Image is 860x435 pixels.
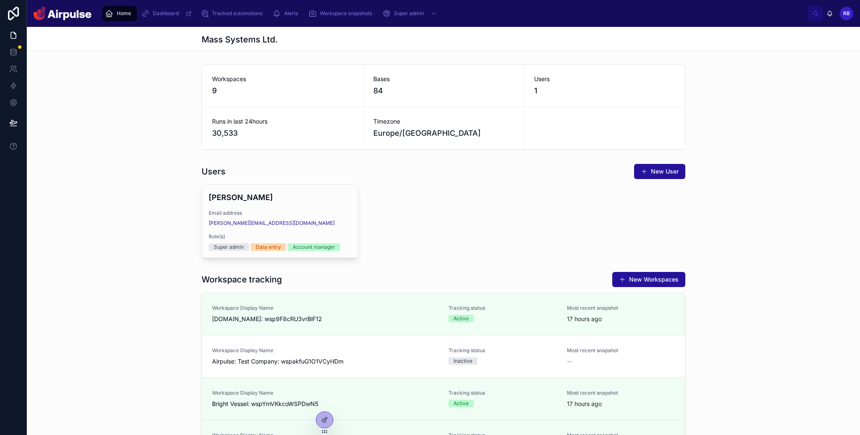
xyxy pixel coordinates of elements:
[209,192,351,203] h4: [PERSON_NAME]
[454,400,469,407] div: Active
[454,315,469,322] div: Active
[198,6,268,21] a: Tracked automations
[212,400,438,408] span: Bright Vessel: wspYmVKkcoWSPDwN5
[567,390,675,396] span: Most recent snapshot
[209,210,351,216] span: Email address
[153,10,179,17] span: Dashboard
[34,7,92,20] img: App logo
[98,4,808,23] div: scrollable content
[534,85,537,97] span: 1
[202,293,685,335] a: Workspace Display Name[DOMAIN_NAME]: wsp9F8cRU3vrBlF12Tracking statusActiveMost recent snapshot17...
[373,75,514,83] span: Bases
[102,6,137,21] a: Home
[373,117,514,126] span: Timezone
[567,305,675,311] span: Most recent snapshot
[567,315,602,323] p: 17 hours ago
[139,6,196,21] a: Dashboard
[612,272,685,287] button: New Workspaces
[567,357,572,366] span: --
[448,390,557,396] span: Tracking status
[270,6,304,21] a: Alerts
[212,357,438,366] span: Airpulse: Test Company: wspakfuG1O1VCyHDm
[212,85,217,97] span: 9
[212,390,438,396] span: Workspace Display Name
[202,377,685,420] a: Workspace Display NameBright Vessel: wspYmVKkcoWSPDwN5Tracking statusActiveMost recent snapshot17...
[373,85,383,97] span: 84
[212,347,438,354] span: Workspace Display Name
[256,243,281,251] div: Data entry
[373,127,481,139] span: Europe/[GEOGRAPHIC_DATA]
[320,10,372,17] span: Workspace snapshots
[209,220,335,227] a: [PERSON_NAME][EMAIL_ADDRESS][DOMAIN_NAME]
[284,10,298,17] span: Alerts
[202,34,278,45] h1: Mass Systems Ltd.
[394,10,424,17] span: Super admin
[634,164,685,179] button: New User
[212,315,438,323] span: [DOMAIN_NAME]: wsp9F8cRU3vrBlF12
[293,243,335,251] div: Account manager
[212,127,353,139] span: 30,533
[380,6,441,21] a: Super admin
[202,166,225,177] h1: Users
[212,305,438,311] span: Workspace Display Name
[209,233,351,240] span: Role(s)
[212,10,262,17] span: Tracked automations
[214,243,244,251] div: Super admin
[448,347,557,354] span: Tracking status
[534,75,675,83] span: Users
[567,347,675,354] span: Most recent snapshot
[306,6,378,21] a: Workspace snapshots
[202,185,358,258] a: [PERSON_NAME]Email address[PERSON_NAME][EMAIL_ADDRESS][DOMAIN_NAME]Role(s)Super adminData entryAc...
[843,10,850,17] span: RB
[202,274,282,285] h1: Workspace tracking
[202,335,685,377] a: Workspace Display NameAirpulse: Test Company: wspakfuG1O1VCyHDmTracking statusInactiveMost recent...
[212,75,353,83] span: Workspaces
[212,117,353,126] span: Runs in last 24hours
[567,400,602,408] p: 17 hours ago
[454,357,472,365] div: Inactive
[117,10,131,17] span: Home
[448,305,557,311] span: Tracking status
